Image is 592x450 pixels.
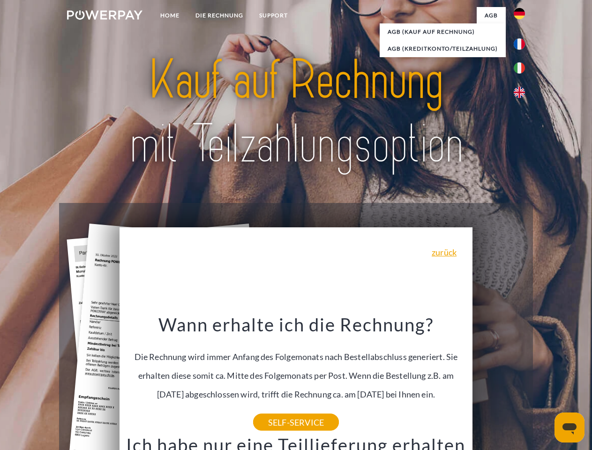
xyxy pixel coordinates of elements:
[253,414,339,431] a: SELF-SERVICE
[67,10,142,20] img: logo-powerpay-white.svg
[514,38,525,50] img: fr
[514,62,525,74] img: it
[152,7,187,24] a: Home
[380,23,506,40] a: AGB (Kauf auf Rechnung)
[125,313,467,422] div: Die Rechnung wird immer Anfang des Folgemonats nach Bestellabschluss generiert. Sie erhalten dies...
[90,45,502,180] img: title-powerpay_de.svg
[380,40,506,57] a: AGB (Kreditkonto/Teilzahlung)
[187,7,251,24] a: DIE RECHNUNG
[555,412,585,442] iframe: Schaltfläche zum Öffnen des Messaging-Fensters
[251,7,296,24] a: SUPPORT
[477,7,506,24] a: agb
[125,313,467,336] h3: Wann erhalte ich die Rechnung?
[514,87,525,98] img: en
[432,248,457,256] a: zurück
[514,8,525,19] img: de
